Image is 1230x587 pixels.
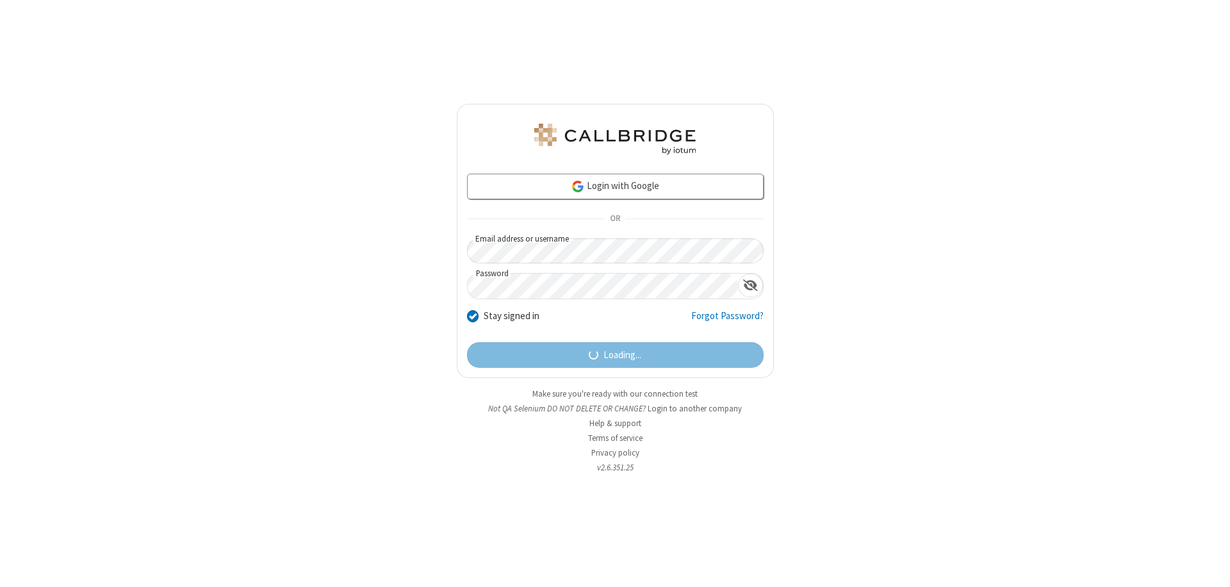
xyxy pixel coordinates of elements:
span: Loading... [603,348,641,363]
img: google-icon.png [571,179,585,194]
div: Show password [738,274,763,297]
li: v2.6.351.25 [457,461,774,474]
label: Stay signed in [484,309,539,324]
input: Password [468,274,738,299]
a: Login with Google [467,174,764,199]
a: Terms of service [588,433,643,443]
li: Not QA Selenium DO NOT DELETE OR CHANGE? [457,402,774,415]
input: Email address or username [467,238,764,263]
span: OR [605,210,625,228]
a: Make sure you're ready with our connection test [532,388,698,399]
img: QA Selenium DO NOT DELETE OR CHANGE [532,124,698,154]
a: Privacy policy [591,447,639,458]
a: Forgot Password? [691,309,764,333]
button: Login to another company [648,402,742,415]
a: Help & support [589,418,641,429]
button: Loading... [467,342,764,368]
